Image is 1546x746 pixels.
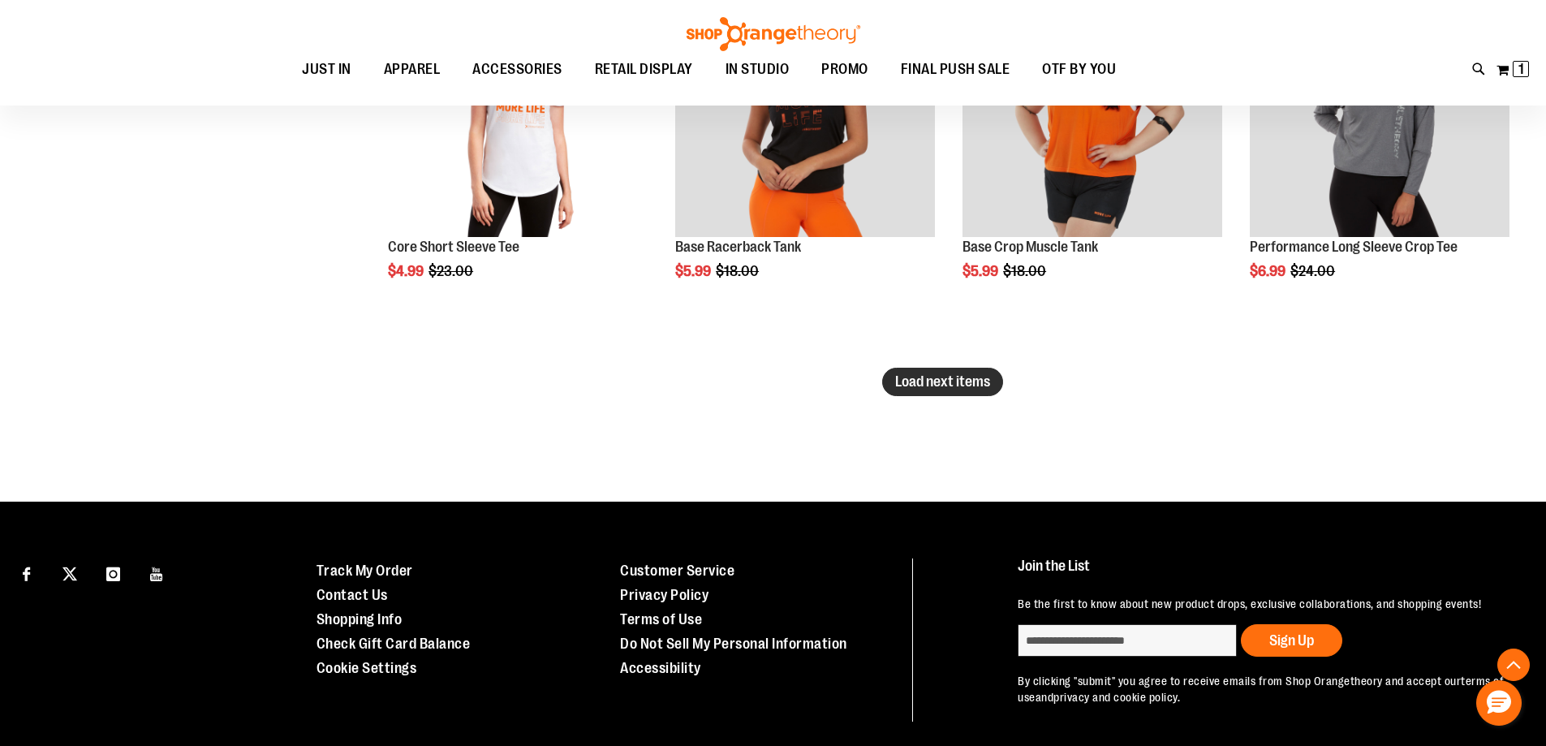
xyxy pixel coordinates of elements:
input: enter email [1018,624,1237,657]
a: IN STUDIO [709,51,806,88]
span: $5.99 [962,263,1001,279]
a: Contact Us [317,587,388,603]
span: $23.00 [428,263,476,279]
h4: Join the List [1018,558,1509,589]
span: JUST IN [302,51,351,88]
a: Base Crop Muscle Tank [962,239,1098,255]
a: PROMO [805,51,885,88]
button: Load next items [882,368,1003,396]
a: Customer Service [620,563,734,579]
a: Track My Order [317,563,413,579]
a: OTF BY YOU [1026,51,1132,88]
a: RETAIL DISPLAY [579,51,709,88]
a: Cookie Settings [317,660,417,676]
img: Shop Orangetheory [684,17,863,51]
span: IN STUDIO [726,51,790,88]
a: Base Racerback Tank [675,239,801,255]
button: Back To Top [1497,649,1530,681]
a: Visit our X page [56,558,84,587]
a: Performance Long Sleeve Crop Tee [1250,239,1458,255]
a: Core Short Sleeve Tee [388,239,519,255]
span: $4.99 [388,263,426,279]
span: FINAL PUSH SALE [901,51,1010,88]
span: Sign Up [1269,632,1314,649]
span: $18.00 [1003,263,1049,279]
a: Accessibility [620,660,701,676]
span: $5.99 [675,263,713,279]
span: RETAIL DISPLAY [595,51,693,88]
a: FINAL PUSH SALE [885,51,1027,88]
span: APPAREL [384,51,441,88]
button: Sign Up [1241,624,1342,657]
a: ACCESSORIES [456,51,579,88]
p: Be the first to know about new product drops, exclusive collaborations, and shopping events! [1018,596,1509,612]
span: ACCESSORIES [472,51,562,88]
span: $18.00 [716,263,761,279]
a: JUST IN [286,51,368,88]
a: Check Gift Card Balance [317,636,471,652]
a: Visit our Youtube page [143,558,171,587]
span: $6.99 [1250,263,1288,279]
a: Privacy Policy [620,587,708,603]
p: By clicking "submit" you agree to receive emails from Shop Orangetheory and accept our and [1018,673,1509,705]
a: Terms of Use [620,611,702,627]
a: Visit our Facebook page [12,558,41,587]
span: OTF BY YOU [1042,51,1116,88]
a: APPAREL [368,51,457,88]
a: Shopping Info [317,611,403,627]
a: Visit our Instagram page [99,558,127,587]
img: Twitter [62,567,77,581]
span: Load next items [895,373,990,390]
a: Do Not Sell My Personal Information [620,636,847,652]
span: PROMO [821,51,868,88]
a: privacy and cookie policy. [1053,691,1180,704]
span: $24.00 [1290,263,1337,279]
span: 1 [1518,61,1524,77]
button: Hello, have a question? Let’s chat. [1476,680,1522,726]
